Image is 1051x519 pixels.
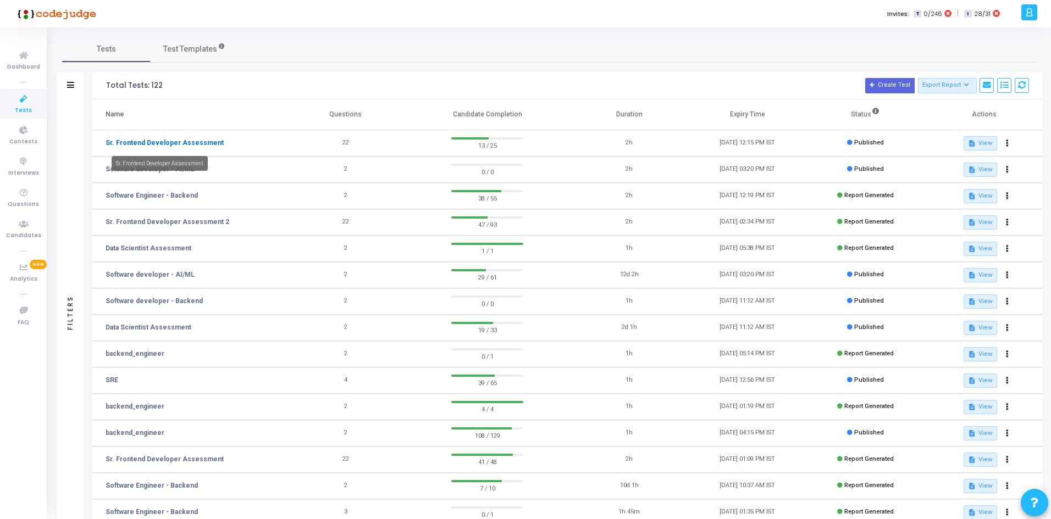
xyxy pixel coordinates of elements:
td: 2 [286,288,405,315]
span: I [964,10,971,18]
span: Test Templates [163,43,217,55]
span: T [914,10,921,18]
img: logo [14,3,96,25]
a: Data Scientist Assessment [106,322,191,332]
mat-icon: description [968,403,976,411]
span: Candidates [6,231,41,241]
span: Published [854,297,884,304]
span: 0/246 [923,9,942,19]
td: 2 [286,183,405,209]
td: 1h [570,341,688,367]
span: FAQ [18,318,29,327]
a: backend_engineer [106,428,164,438]
td: 2 [286,262,405,288]
span: 4 / 4 [451,403,523,414]
th: Candidate Completion [405,99,570,130]
td: 22 [286,130,405,157]
span: Report Generated [844,403,894,410]
td: 22 [286,447,405,473]
span: Published [854,271,884,278]
button: View [964,347,997,361]
td: 1h [570,420,688,447]
a: Software Engineer - Backend [106,481,198,490]
span: Report Generated [844,192,894,199]
a: Data Scientist Assessment [106,243,191,253]
td: 1h [570,236,688,262]
th: Status [806,99,925,130]
a: SRE [106,375,118,385]
mat-icon: description [968,377,976,384]
td: 10d 1h [570,473,688,499]
td: 2 [286,394,405,420]
a: Software Engineer - Backend [106,191,198,200]
span: 7 / 10 [451,482,523,493]
button: View [964,268,997,282]
span: Report Generated [844,218,894,225]
span: Report Generated [844,350,894,357]
div: Sr. Frontend Developer Assessment [112,156,208,171]
td: 2 [286,315,405,341]
a: Software developer - AI/ML [106,270,195,280]
td: [DATE] 02:34 PM IST [688,209,806,236]
td: 2h [570,447,688,473]
span: 0 / 1 [451,350,523,361]
td: [DATE] 12:15 PM IST [688,130,806,157]
span: Tests [97,43,116,55]
mat-icon: description [968,456,976,464]
span: 39 / 65 [451,377,523,388]
div: Total Tests: 122 [106,81,163,90]
button: View [964,242,997,256]
td: 22 [286,209,405,236]
span: 47 / 93 [451,219,523,230]
button: View [964,373,997,388]
span: 38 / 55 [451,192,523,203]
button: View [964,294,997,309]
span: 108 / 129 [451,429,523,440]
div: Filters [65,252,75,373]
span: Report Generated [844,508,894,515]
button: View [964,479,997,493]
td: 12d 2h [570,262,688,288]
button: Export Report [918,78,977,93]
span: Tests [15,106,32,115]
a: Software Engineer - Backend [106,507,198,517]
span: 41 / 48 [451,456,523,467]
span: Dashboard [7,63,40,72]
a: Sr. Frontend Developer Assessment 2 [106,217,229,227]
span: Interviews [8,169,39,178]
span: Analytics [10,275,37,284]
a: Sr. Frontend Developer Assessment [106,454,224,464]
mat-icon: description [968,298,976,305]
button: View [964,163,997,177]
button: View [964,189,997,203]
th: Duration [570,99,688,130]
span: 1 / 1 [451,245,523,256]
label: Invites: [887,9,909,19]
span: Report Generated [844,455,894,462]
td: 2 [286,341,405,367]
td: [DATE] 01:09 PM IST [688,447,806,473]
a: backend_engineer [106,349,164,359]
mat-icon: description [968,139,976,147]
td: 1h [570,288,688,315]
td: 2d 1h [570,315,688,341]
td: 2h [570,183,688,209]
button: View [964,321,997,335]
span: 19 / 33 [451,324,523,335]
td: [DATE] 11:12 AM IST [688,315,806,341]
a: backend_engineer [106,401,164,411]
td: 2 [286,157,405,183]
span: Published [854,376,884,383]
td: 2 [286,420,405,447]
span: 29 / 61 [451,271,523,282]
span: Published [854,429,884,436]
td: [DATE] 11:12 AM IST [688,288,806,315]
th: Name [92,99,286,130]
span: Contests [9,137,37,147]
span: Report Generated [844,482,894,489]
td: 1h [570,367,688,394]
mat-icon: description [968,219,976,226]
mat-icon: description [968,429,976,437]
td: [DATE] 12:19 PM IST [688,183,806,209]
mat-icon: description [968,245,976,253]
